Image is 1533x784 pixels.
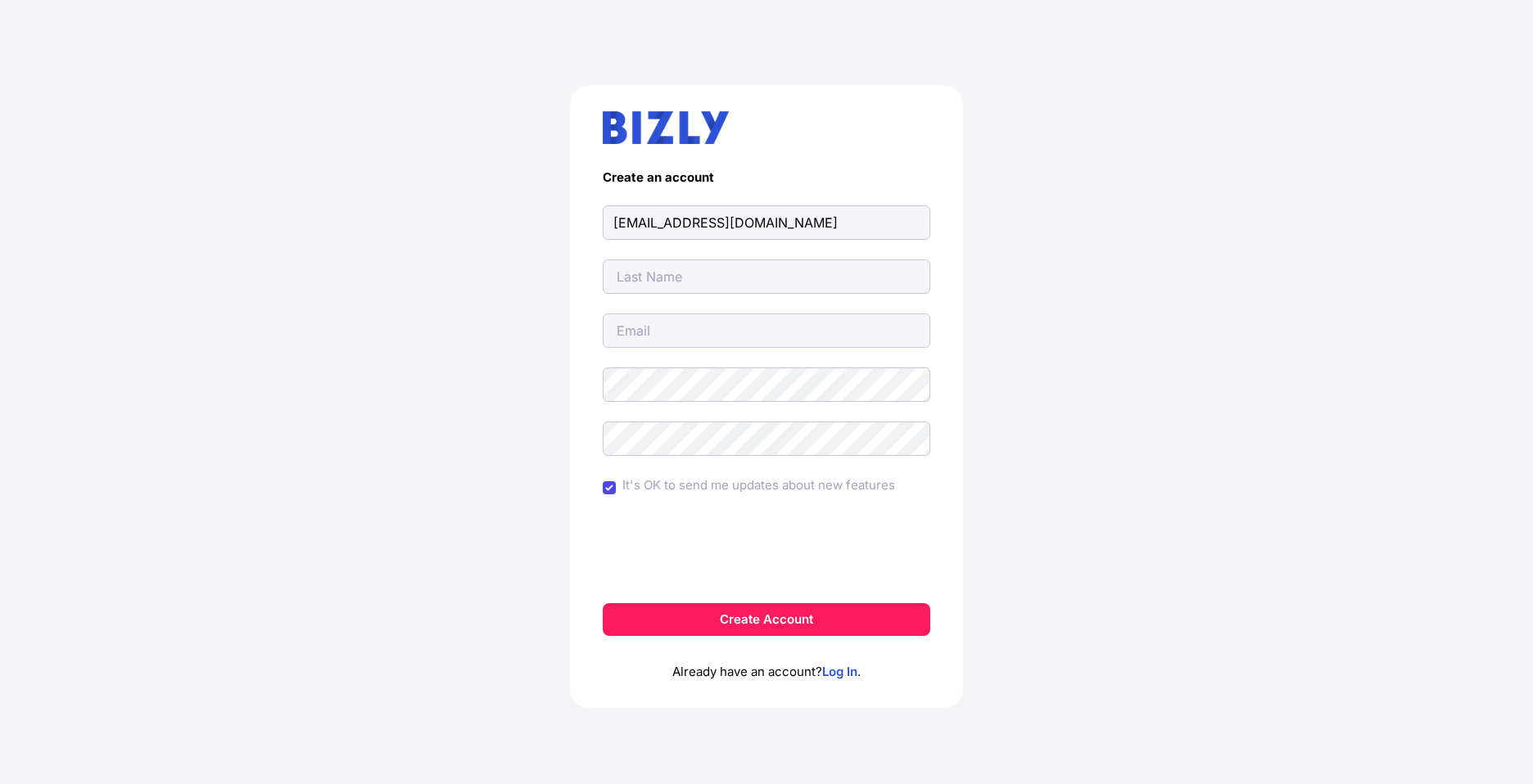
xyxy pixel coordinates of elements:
h4: Create an account [603,170,930,186]
input: Last Name [603,259,930,294]
input: Email [603,313,930,348]
input: First Name [603,205,930,240]
label: It's OK to send me updates about new features [622,475,895,495]
p: Already have an account? . [603,636,930,682]
iframe: reCAPTCHA [642,520,891,583]
img: bizly_logo.svg [603,111,729,144]
button: Create Account [603,603,930,636]
a: Log In [822,664,857,679]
